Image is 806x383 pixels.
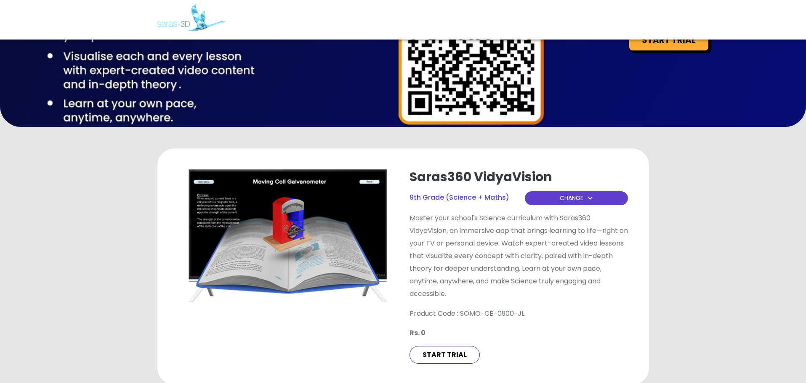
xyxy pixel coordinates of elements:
p: Rs. 0 [410,329,628,338]
button: CHANGE [525,191,628,205]
p: Product Code : SOMO-CB-0900-JL [410,309,628,319]
h4: Saras360 VidyaVision [410,169,628,185]
button: START TRIAL [410,346,480,364]
img: Saras360 VidyaVision [178,169,397,302]
h6: 9th Grade (Science + Maths) [410,193,509,203]
p: Master your school's Science curriculum with Saras360 VidyaVision, an immersive app that brings l... [410,212,628,300]
img: Saras 3D [157,4,226,31]
button: START TRIAL [628,29,709,51]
